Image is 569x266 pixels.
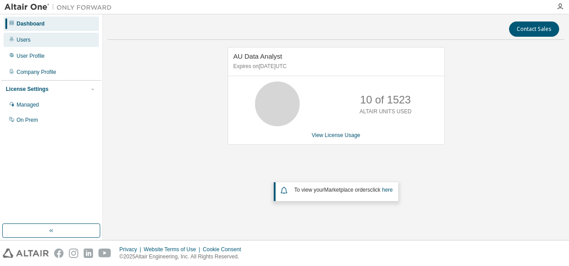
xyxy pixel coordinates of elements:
[17,20,45,27] div: Dashboard
[17,116,38,124] div: On Prem
[17,69,56,76] div: Company Profile
[360,108,412,116] p: ALTAIR UNITS USED
[234,63,437,70] p: Expires on [DATE] UTC
[509,21,559,37] button: Contact Sales
[17,101,39,108] div: Managed
[69,249,78,258] img: instagram.svg
[54,249,64,258] img: facebook.svg
[3,249,49,258] img: altair_logo.svg
[119,246,144,253] div: Privacy
[382,187,393,193] a: here
[119,253,246,261] p: © 2025 Altair Engineering, Inc. All Rights Reserved.
[6,86,48,93] div: License Settings
[234,52,282,60] span: AU Data Analyst
[312,132,361,138] a: View License Usage
[4,3,116,12] img: Altair One
[98,249,111,258] img: youtube.svg
[324,187,370,193] em: Marketplace orders
[203,246,246,253] div: Cookie Consent
[84,249,93,258] img: linkedin.svg
[17,36,30,43] div: Users
[17,52,45,60] div: User Profile
[360,92,411,107] p: 10 of 1523
[294,187,393,193] span: To view your click
[144,246,203,253] div: Website Terms of Use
